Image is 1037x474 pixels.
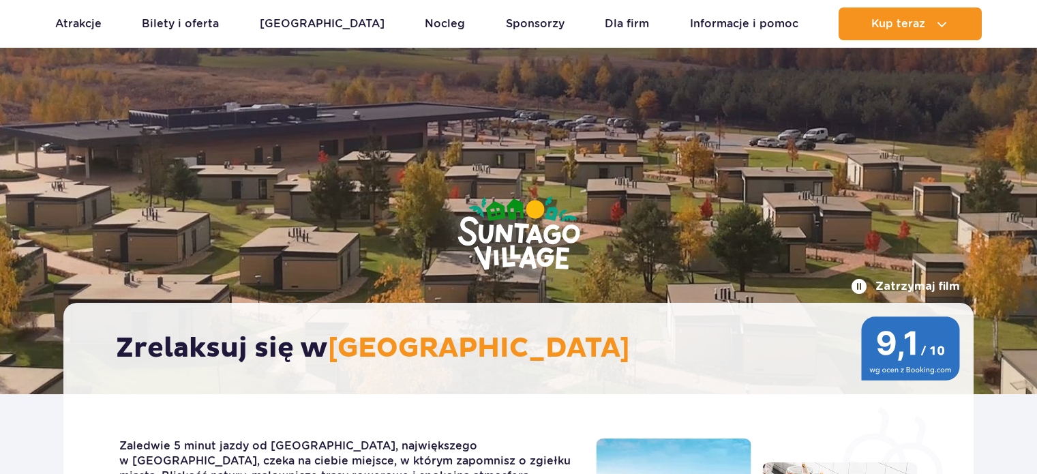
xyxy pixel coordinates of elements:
[403,143,635,326] img: Suntago Village
[861,316,960,381] img: 9,1/10 wg ocen z Booking.com
[260,8,385,40] a: [GEOGRAPHIC_DATA]
[851,278,960,295] button: Zatrzymaj film
[839,8,982,40] button: Kup teraz
[605,8,649,40] a: Dla firm
[506,8,565,40] a: Sponsorzy
[116,331,935,366] h2: Zrelaksuj się w
[690,8,798,40] a: Informacje i pomoc
[871,18,925,30] span: Kup teraz
[425,8,465,40] a: Nocleg
[328,331,630,366] span: [GEOGRAPHIC_DATA]
[142,8,219,40] a: Bilety i oferta
[55,8,102,40] a: Atrakcje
